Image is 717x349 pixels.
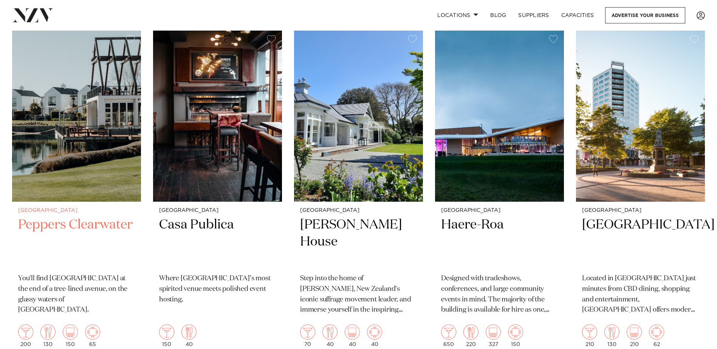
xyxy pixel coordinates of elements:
img: cocktail.png [18,324,33,340]
img: theatre.png [345,324,360,340]
div: 40 [345,324,360,347]
img: meeting.png [85,324,100,340]
h2: [GEOGRAPHIC_DATA] [582,216,699,267]
div: 327 [486,324,501,347]
div: 130 [40,324,56,347]
img: dining.png [604,324,619,340]
a: SUPPLIERS [512,7,555,23]
small: [GEOGRAPHIC_DATA] [159,208,276,213]
h2: [PERSON_NAME] House [300,216,417,267]
div: 40 [181,324,197,347]
img: dining.png [181,324,197,340]
div: 150 [159,324,174,347]
h2: Peppers Clearwater [18,216,135,267]
a: Capacities [555,7,600,23]
a: Locations [431,7,484,23]
div: 150 [508,324,523,347]
p: Where [GEOGRAPHIC_DATA]’s most spirited venue meets polished event hosting. [159,273,276,305]
a: Advertise your business [605,7,685,23]
img: dining.png [322,324,338,340]
p: Step into the home of [PERSON_NAME], New Zealand's iconic suffrage movement leader, and immerse y... [300,273,417,316]
img: cocktail.png [159,324,174,340]
img: theatre.png [486,324,501,340]
img: cocktail.png [582,324,597,340]
p: You'll find [GEOGRAPHIC_DATA] at the end of a tree-lined avenue, on the glassy waters of [GEOGRAP... [18,273,135,316]
small: [GEOGRAPHIC_DATA] [582,208,699,213]
div: 70 [300,324,315,347]
div: 650 [441,324,456,347]
div: 40 [322,324,338,347]
img: meeting.png [508,324,523,340]
small: [GEOGRAPHIC_DATA] [441,208,558,213]
div: 210 [627,324,642,347]
p: Designed with tradeshows, conferences, and large community events in mind. The majority of the bu... [441,273,558,316]
div: 40 [367,324,382,347]
div: 62 [649,324,664,347]
h2: Haere-Roa [441,216,558,267]
img: theatre.png [63,324,78,340]
a: BLOG [484,7,512,23]
h2: Casa Publica [159,216,276,267]
small: [GEOGRAPHIC_DATA] [18,208,135,213]
p: Located in [GEOGRAPHIC_DATA] just minutes from CBD dining, shopping and entertainment, [GEOGRAPHI... [582,273,699,316]
small: [GEOGRAPHIC_DATA] [300,208,417,213]
div: 200 [18,324,33,347]
img: theatre.png [627,324,642,340]
img: cocktail.png [300,324,315,340]
div: 65 [85,324,100,347]
img: cocktail.png [441,324,456,340]
img: dining.png [463,324,479,340]
img: nzv-logo.png [12,8,53,22]
img: meeting.png [367,324,382,340]
img: meeting.png [649,324,664,340]
img: dining.png [40,324,56,340]
div: 150 [63,324,78,347]
div: 130 [604,324,619,347]
div: 210 [582,324,597,347]
div: 220 [463,324,479,347]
